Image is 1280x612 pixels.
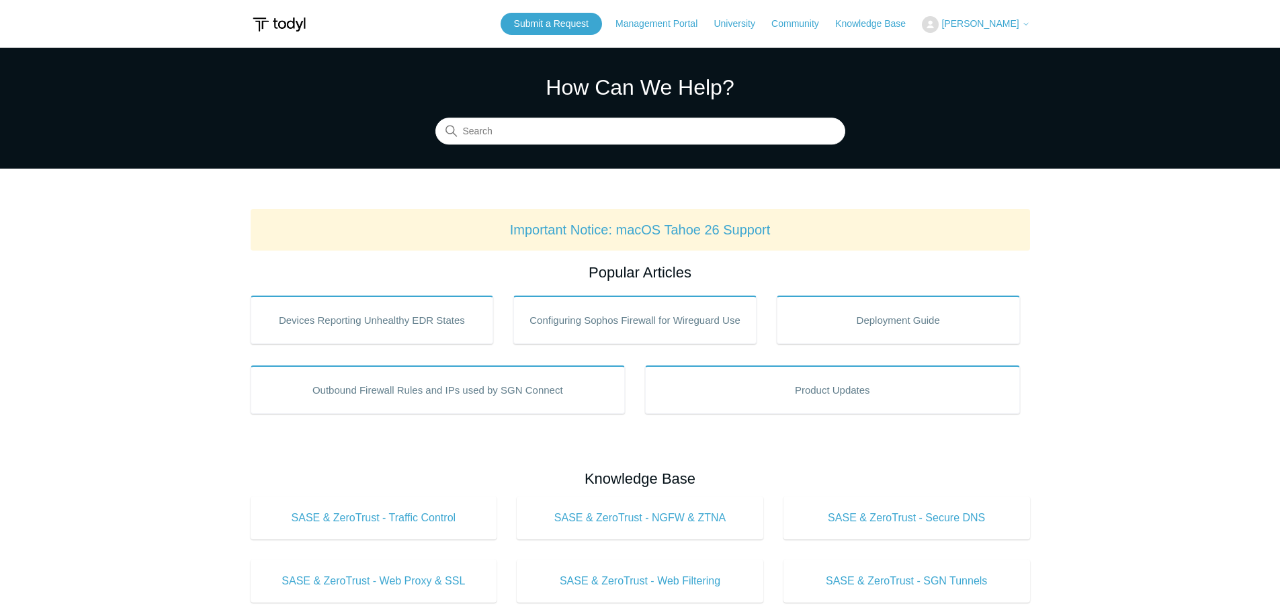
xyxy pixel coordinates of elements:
h2: Knowledge Base [251,468,1030,490]
input: Search [435,118,845,145]
a: SASE & ZeroTrust - NGFW & ZTNA [517,496,763,539]
h2: Popular Articles [251,261,1030,283]
a: Knowledge Base [835,17,919,31]
a: Outbound Firewall Rules and IPs used by SGN Connect [251,365,626,414]
a: Important Notice: macOS Tahoe 26 Support [510,222,771,237]
img: Todyl Support Center Help Center home page [251,12,308,37]
a: SASE & ZeroTrust - Web Filtering [517,560,763,603]
a: SASE & ZeroTrust - Secure DNS [783,496,1030,539]
span: SASE & ZeroTrust - Secure DNS [804,510,1010,526]
span: SASE & ZeroTrust - Web Filtering [537,573,743,589]
button: [PERSON_NAME] [922,16,1029,33]
span: [PERSON_NAME] [941,18,1019,29]
a: SASE & ZeroTrust - Web Proxy & SSL [251,560,497,603]
a: Configuring Sophos Firewall for Wireguard Use [513,296,757,344]
a: Management Portal [615,17,711,31]
span: SASE & ZeroTrust - Web Proxy & SSL [271,573,477,589]
span: SASE & ZeroTrust - NGFW & ZTNA [537,510,743,526]
h1: How Can We Help? [435,71,845,103]
span: SASE & ZeroTrust - SGN Tunnels [804,573,1010,589]
span: SASE & ZeroTrust - Traffic Control [271,510,477,526]
a: SASE & ZeroTrust - Traffic Control [251,496,497,539]
a: Devices Reporting Unhealthy EDR States [251,296,494,344]
a: Product Updates [645,365,1020,414]
a: Community [771,17,833,31]
a: University [714,17,768,31]
a: Deployment Guide [777,296,1020,344]
a: SASE & ZeroTrust - SGN Tunnels [783,560,1030,603]
a: Submit a Request [501,13,602,35]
